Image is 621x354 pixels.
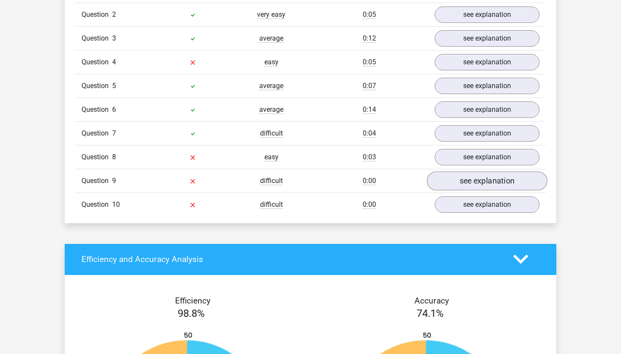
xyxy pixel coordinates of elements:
[112,129,116,137] span: 7
[82,33,112,44] span: Question
[82,296,304,306] h4: Efficiency
[435,149,539,165] a: see explanation
[435,78,539,94] a: see explanation
[82,57,112,67] span: Question
[82,128,112,139] span: Question
[82,152,112,162] span: Question
[363,10,376,19] span: 0:05
[112,105,116,114] span: 6
[82,81,112,91] span: Question
[363,82,376,90] span: 0:07
[435,6,539,23] a: see explanation
[264,58,279,66] span: easy
[435,196,539,213] a: see explanation
[417,307,444,319] span: 74.1%
[320,296,543,306] h4: Accuracy
[363,58,376,66] span: 0:05
[363,105,376,114] span: 0:14
[363,200,376,209] span: 0:00
[82,104,112,115] span: Question
[112,58,116,66] span: 4
[112,177,116,185] span: 9
[82,199,112,210] span: Question
[112,153,116,161] span: 8
[260,200,283,209] span: difficult
[363,153,376,161] span: 0:03
[435,125,539,142] a: see explanation
[435,101,539,118] a: see explanation
[435,54,539,70] a: see explanation
[82,176,112,186] span: Question
[259,105,283,114] span: average
[363,177,376,185] span: 0:00
[82,254,500,264] h4: Efficiency and Accuracy Analysis
[427,171,547,190] a: see explanation
[112,10,116,19] span: 2
[363,34,376,43] span: 0:12
[260,177,283,185] span: difficult
[363,129,376,138] span: 0:04
[112,34,116,42] span: 3
[259,34,283,43] span: average
[435,30,539,47] a: see explanation
[112,200,120,209] span: 10
[178,307,205,319] span: 98.8%
[260,129,283,138] span: difficult
[257,10,285,19] span: very easy
[82,9,112,20] span: Question
[264,153,279,161] span: easy
[112,82,116,90] span: 5
[259,82,283,90] span: average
